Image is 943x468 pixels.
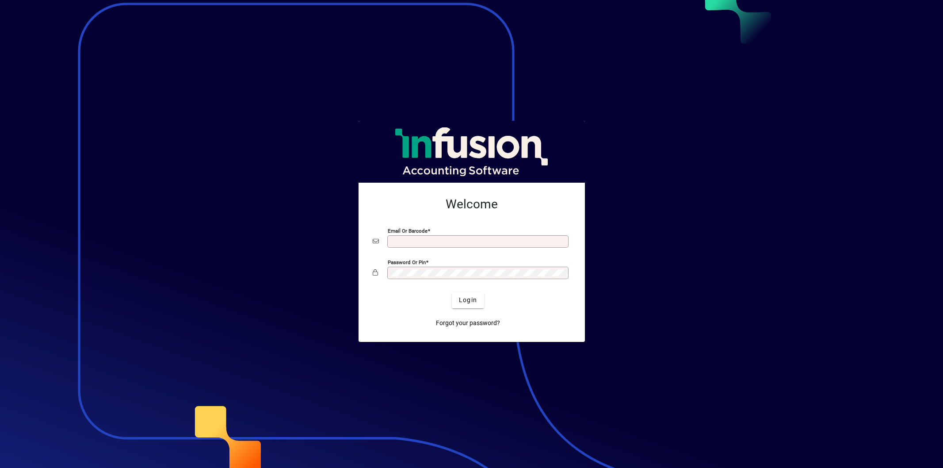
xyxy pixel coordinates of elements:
[452,292,484,308] button: Login
[373,197,571,212] h2: Welcome
[432,315,504,331] a: Forgot your password?
[388,227,428,234] mat-label: Email or Barcode
[459,295,477,305] span: Login
[436,318,500,328] span: Forgot your password?
[388,259,426,265] mat-label: Password or Pin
